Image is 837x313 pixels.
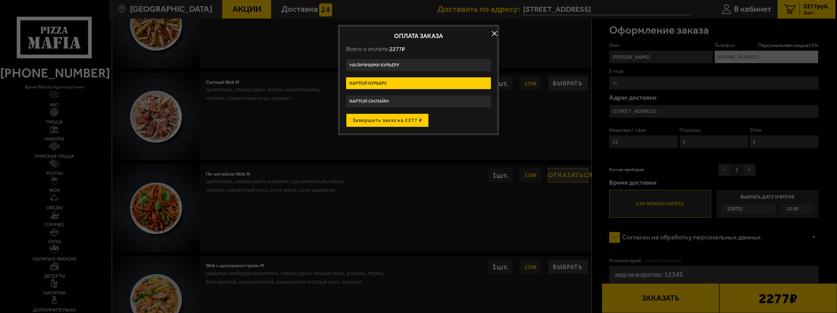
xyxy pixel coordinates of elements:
label: Наличными курьеру [346,59,491,71]
p: Всего к оплате: [346,45,491,53]
label: Картой онлайн [346,95,491,107]
label: Картой курьеру [346,77,491,89]
button: Завершить заказ на 2277 ₽ [346,114,429,127]
h2: Оплата заказа [346,33,491,39]
span: 2277 ₽ [389,45,405,53]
